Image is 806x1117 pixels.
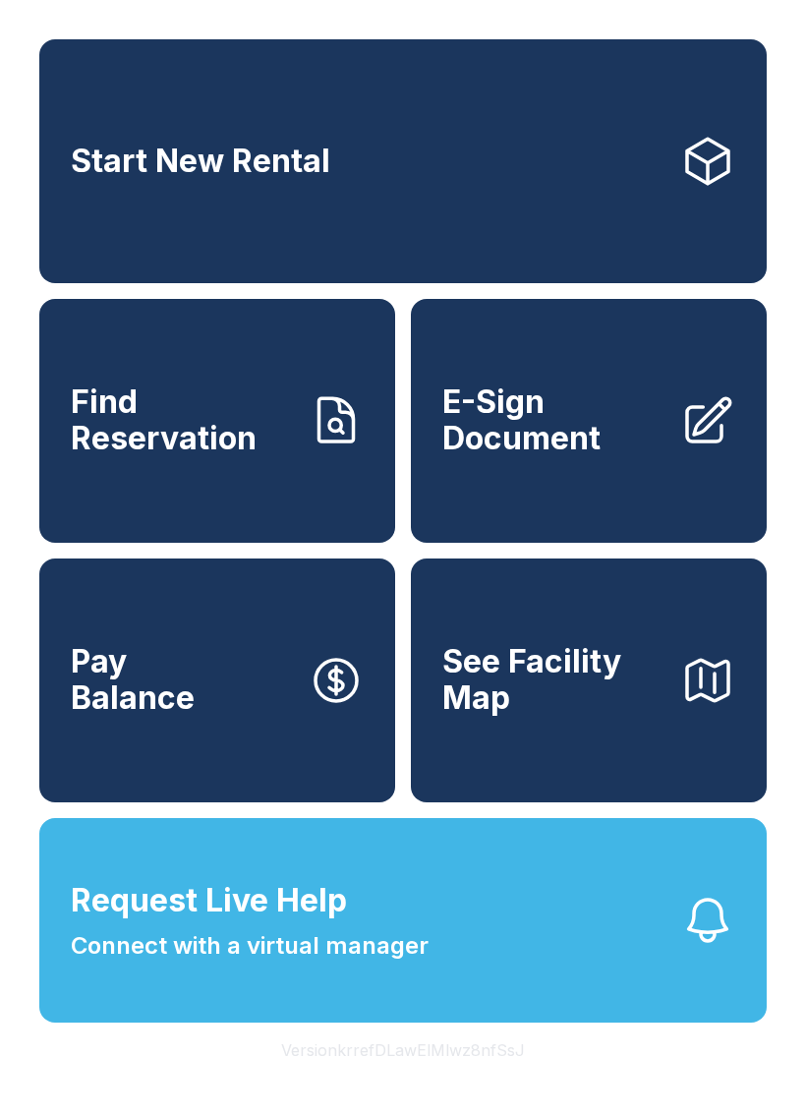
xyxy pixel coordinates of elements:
a: Find Reservation [39,299,395,543]
span: Find Reservation [71,384,293,456]
button: See Facility Map [411,558,767,802]
span: E-Sign Document [442,384,664,456]
button: PayBalance [39,558,395,802]
span: Pay Balance [71,644,195,716]
a: Start New Rental [39,39,767,283]
span: Request Live Help [71,877,347,924]
button: Request Live HelpConnect with a virtual manager [39,818,767,1023]
button: VersionkrrefDLawElMlwz8nfSsJ [265,1023,541,1078]
span: Start New Rental [71,144,330,180]
a: E-Sign Document [411,299,767,543]
span: See Facility Map [442,644,664,716]
span: Connect with a virtual manager [71,928,429,964]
